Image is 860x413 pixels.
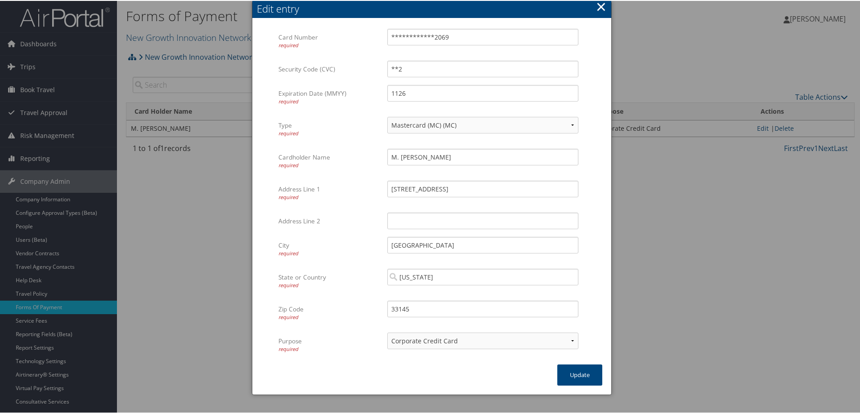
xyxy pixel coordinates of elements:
label: Purpose [278,332,381,356]
button: Update [557,364,602,385]
label: State or Country [278,268,381,293]
label: City [278,236,381,261]
span: required [278,161,298,168]
span: required [278,281,298,288]
label: Type [278,116,381,141]
label: Security Code (CVC) [278,60,381,77]
label: Address Line 2 [278,212,381,229]
label: Zip Code [278,300,381,324]
span: required [278,345,298,351]
div: Edit entry [257,1,611,15]
span: required [278,249,298,256]
label: Cardholder Name [278,148,381,173]
span: required [278,41,298,48]
span: required [278,313,298,320]
label: Address Line 1 [278,180,381,204]
label: Expiration Date (MMYY) [278,84,381,109]
span: required [278,97,298,104]
span: required [278,129,298,136]
label: Card Number [278,28,381,53]
span: required [278,193,298,200]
